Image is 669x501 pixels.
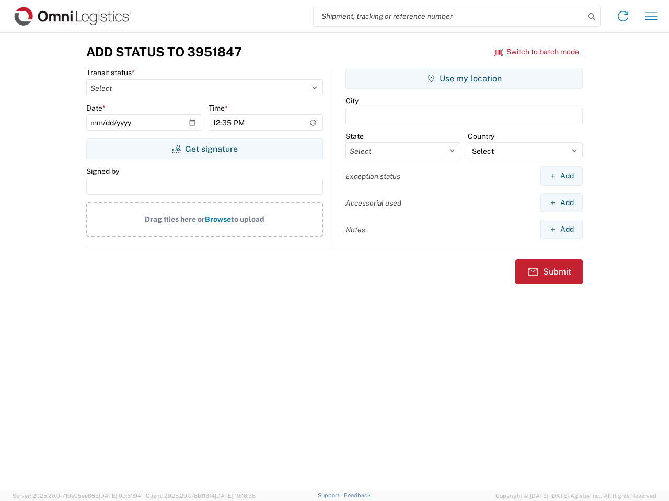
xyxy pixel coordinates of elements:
[146,493,256,499] span: Client: 2025.20.0-8b113f4
[86,44,242,59] h3: Add Status to 3951847
[231,215,264,223] span: to upload
[345,68,583,89] button: Use my location
[205,215,231,223] span: Browse
[145,215,205,223] span: Drag files here or
[540,166,583,186] button: Add
[99,493,141,499] span: [DATE] 09:51:04
[86,103,106,113] label: Date
[345,132,364,141] label: State
[495,491,656,500] span: Copyright © [DATE]-[DATE] Agistix Inc., All Rights Reserved
[468,132,494,141] label: Country
[86,68,135,77] label: Transit status
[318,492,344,498] a: Support
[494,43,579,61] button: Switch to batch mode
[13,493,141,499] span: Server: 2025.20.0-710e05ee653
[314,6,584,26] input: Shipment, tracking or reference number
[345,225,365,234] label: Notes
[86,166,119,176] label: Signed by
[86,138,323,159] button: Get signature
[345,172,400,181] label: Exception status
[540,193,583,212] button: Add
[540,220,583,239] button: Add
[344,492,371,498] a: Feedback
[215,493,256,499] span: [DATE] 10:16:38
[345,198,401,208] label: Accessorial used
[209,103,228,113] label: Time
[515,259,583,284] button: Submit
[345,96,359,105] label: City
